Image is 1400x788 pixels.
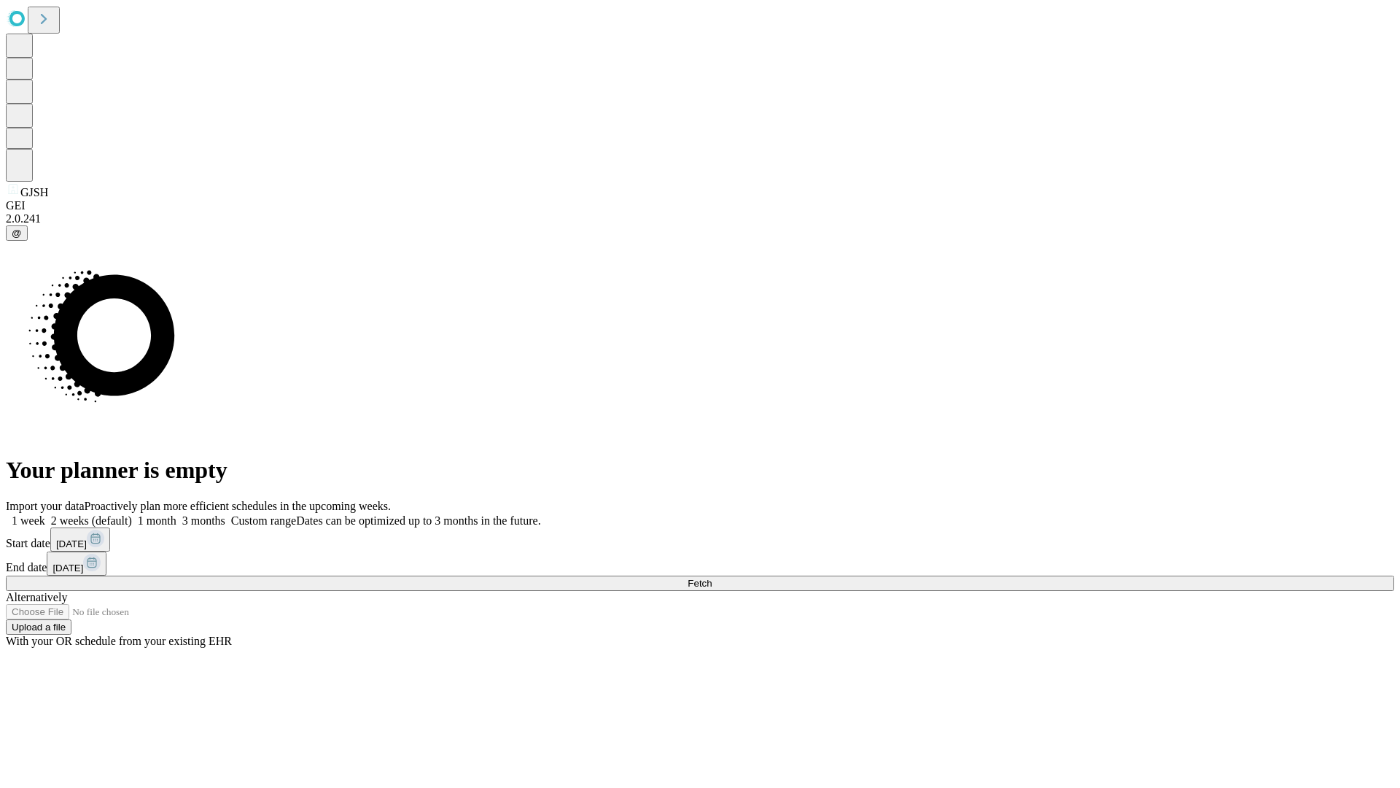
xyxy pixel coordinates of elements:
button: Fetch [6,576,1394,591]
div: End date [6,552,1394,576]
span: 2 weeks (default) [51,514,132,527]
h1: Your planner is empty [6,457,1394,484]
span: [DATE] [52,563,83,573]
span: With your OR schedule from your existing EHR [6,635,232,647]
span: Dates can be optimized up to 3 months in the future. [296,514,540,527]
span: Fetch [688,578,712,589]
div: 2.0.241 [6,212,1394,225]
span: Proactively plan more efficient schedules in the upcoming weeks. [85,500,391,512]
span: 1 week [12,514,45,527]
span: @ [12,228,22,239]
span: 1 month [138,514,176,527]
button: [DATE] [50,528,110,552]
span: Custom range [231,514,296,527]
div: Start date [6,528,1394,552]
span: Alternatively [6,591,67,603]
span: [DATE] [56,538,87,549]
span: 3 months [182,514,225,527]
span: Import your data [6,500,85,512]
div: GEI [6,199,1394,212]
button: @ [6,225,28,241]
button: [DATE] [47,552,106,576]
span: GJSH [20,186,48,198]
button: Upload a file [6,619,71,635]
